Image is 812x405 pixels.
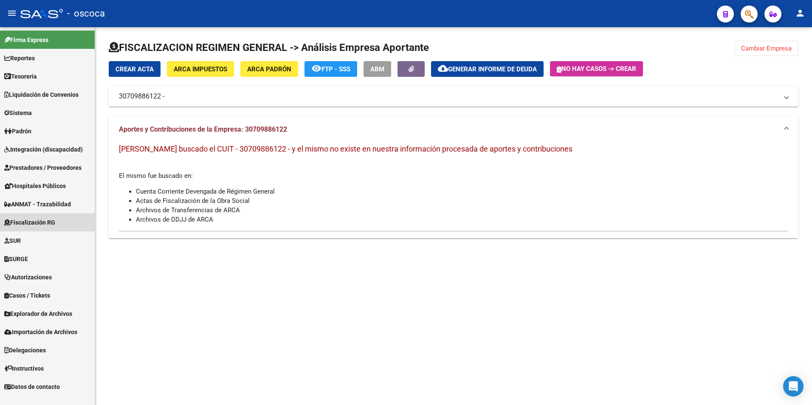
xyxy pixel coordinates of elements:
span: Integración (discapacidad) [4,145,83,154]
span: ABM [370,65,384,73]
span: Hospitales Públicos [4,181,66,191]
span: Fiscalización RG [4,218,55,227]
span: Reportes [4,53,35,63]
button: Generar informe de deuda [431,61,544,77]
mat-icon: cloud_download [438,63,448,73]
mat-panel-title: 30709886122 - [119,92,778,101]
span: Sistema [4,108,32,118]
span: Autorizaciones [4,273,52,282]
span: Tesorería [4,72,37,81]
mat-expansion-panel-header: 30709886122 - [109,86,798,107]
span: Liquidación de Convenios [4,90,79,99]
mat-icon: person [795,8,805,18]
button: Cambiar Empresa [734,41,798,56]
span: Aportes y Contribuciones de la Empresa: 30709886122 [119,125,287,133]
span: Datos de contacto [4,382,60,391]
span: No hay casos -> Crear [557,65,636,73]
span: Importación de Archivos [4,327,77,337]
span: - oscoca [67,4,105,23]
span: Casos / Tickets [4,291,50,300]
span: [PERSON_NAME] buscado el CUIT - 30709886122 - y el mismo no existe en nuestra información procesa... [119,144,572,153]
span: Firma Express [4,35,48,45]
span: Instructivos [4,364,44,373]
div: El mismo fue buscado en: [119,143,788,224]
h1: FISCALIZACION REGIMEN GENERAL -> Análisis Empresa Aportante [109,41,429,54]
span: ARCA Padrón [247,65,291,73]
span: SURGE [4,254,28,264]
mat-icon: menu [7,8,17,18]
span: Explorador de Archivos [4,309,72,318]
li: Archivos de Transferencias de ARCA [136,205,788,215]
span: Prestadores / Proveedores [4,163,82,172]
button: ABM [364,61,391,77]
li: Actas de Fiscalización de la Obra Social [136,196,788,205]
div: Open Intercom Messenger [783,376,804,397]
span: SUR [4,236,21,245]
li: Cuenta Corriente Devengada de Régimen General [136,187,788,196]
span: Generar informe de deuda [448,65,537,73]
span: Crear Acta [116,65,154,73]
button: FTP - SSS [304,61,357,77]
li: Archivos de DDJJ de ARCA [136,215,788,224]
button: ARCA Padrón [240,61,298,77]
span: Delegaciones [4,346,46,355]
mat-expansion-panel-header: Aportes y Contribuciones de la Empresa: 30709886122 [109,116,798,143]
span: FTP - SSS [321,65,350,73]
button: No hay casos -> Crear [550,61,643,76]
button: Crear Acta [109,61,161,77]
span: ANMAT - Trazabilidad [4,200,71,209]
mat-icon: remove_red_eye [311,63,321,73]
span: Cambiar Empresa [741,45,792,52]
span: Padrón [4,127,31,136]
button: ARCA Impuestos [167,61,234,77]
div: Aportes y Contribuciones de la Empresa: 30709886122 [109,143,798,238]
span: ARCA Impuestos [174,65,227,73]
